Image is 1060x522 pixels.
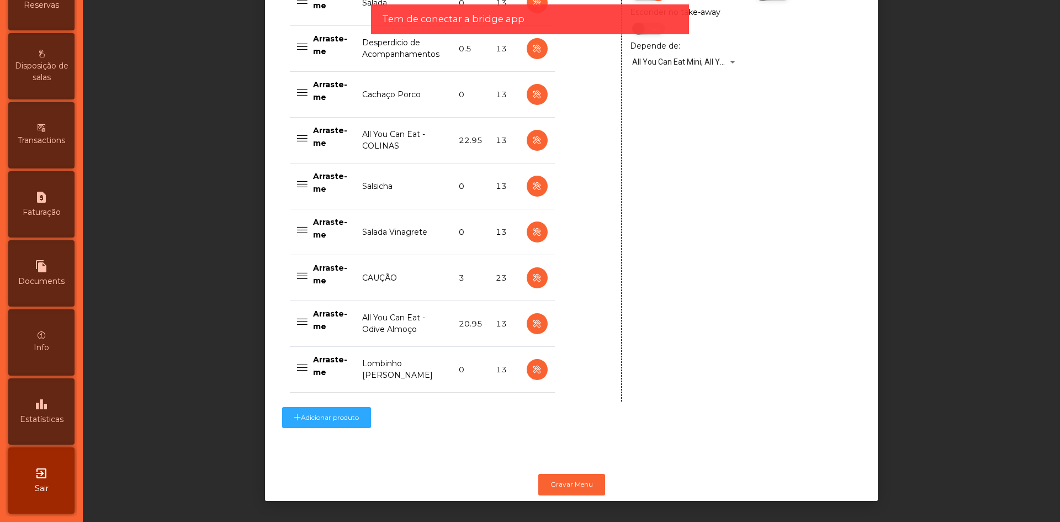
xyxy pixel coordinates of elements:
[356,301,452,347] td: All You Can Eat - Odive Almoço
[452,347,489,393] td: 0
[356,164,452,209] td: Salsicha
[382,12,524,26] span: Tem de conectar a bridge app
[538,474,605,495] button: Gravar Menu
[282,407,371,428] button: Adicionar produto
[35,467,48,480] i: exit_to_app
[18,135,65,146] span: Transactions
[356,26,452,72] td: Desperdicio de Acompanhamentos
[452,26,489,72] td: 0.5
[313,124,349,149] p: Arraste-me
[20,414,63,425] span: Estatísticas
[489,255,520,301] td: 23
[452,255,489,301] td: 3
[23,207,61,218] span: Faturação
[452,301,489,347] td: 20.95
[356,118,452,164] td: All You Can Eat - COLINAS
[35,483,49,494] span: Sair
[35,260,48,273] i: file_copy
[313,308,349,333] p: Arraste-me
[313,354,349,378] p: Arraste-me
[35,191,48,204] i: request_page
[313,33,349,57] p: Arraste-me
[356,347,452,393] td: Lombinho [PERSON_NAME]
[452,72,489,118] td: 0
[489,72,520,118] td: 13
[34,342,49,354] span: Info
[313,216,349,241] p: Arraste-me
[18,276,65,287] span: Documents
[313,262,349,287] p: Arraste-me
[452,209,489,255] td: 0
[452,164,489,209] td: 0
[489,164,520,209] td: 13
[489,209,520,255] td: 13
[35,398,48,411] i: leaderboard
[11,60,72,83] span: Disposição de salas
[489,347,520,393] td: 13
[356,72,452,118] td: Cachaço Porco
[452,118,489,164] td: 22.95
[356,209,452,255] td: Salada Vinagrete
[313,170,349,195] p: Arraste-me
[630,40,680,52] label: Depende de:
[489,301,520,347] td: 13
[632,57,906,66] span: All You Can Eat Mini, All You Can Eat - COLINAS, All You Can Eat - Odive Almoço
[489,118,520,164] td: 13
[313,78,349,103] p: Arraste-me
[356,255,452,301] td: CAUÇÃO
[489,26,520,72] td: 13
